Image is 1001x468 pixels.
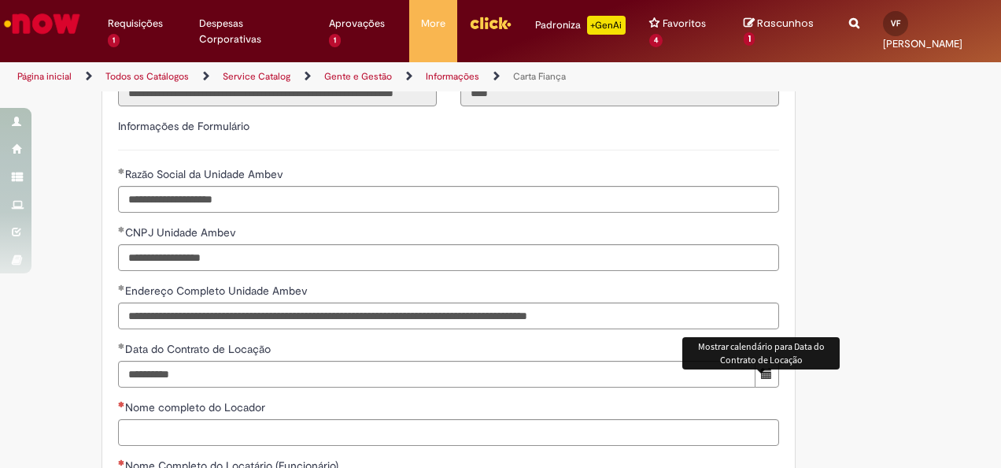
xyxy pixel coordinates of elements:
input: Razão Social da Unidade Ambev [118,186,779,213]
span: CNPJ Unidade Ambev [125,225,239,240]
input: Nome completo do Locador [118,419,779,446]
div: Padroniza [535,16,626,35]
input: CNPJ Unidade Ambev [118,244,779,271]
span: Data do Contrato de Locação [125,342,274,356]
a: Todos os Catálogos [105,70,189,83]
span: Necessários [118,401,125,407]
ul: Trilhas de página [12,62,656,91]
span: Obrigatório Preenchido [118,284,125,291]
input: Código da Unidade [460,80,779,106]
span: Endereço Completo Unidade Ambev [125,284,311,298]
span: Obrigatório Preenchido [118,343,125,349]
input: Data do Contrato de Locação 10 October 2025 Friday [118,361,755,388]
span: 1 [108,34,120,47]
span: Rascunhos [757,16,814,31]
span: Obrigatório Preenchido [118,226,125,232]
span: 1 [744,32,755,46]
span: Obrigatório Preenchido [118,168,125,174]
a: Informações [426,70,479,83]
img: click_logo_yellow_360x200.png [469,11,512,35]
span: Requisições [108,16,163,32]
img: ServiceNow [2,8,83,39]
div: Mostrar calendário para Data do Contrato de Locação [682,337,840,369]
a: Service Catalog [223,70,290,83]
span: VF [891,18,900,28]
a: Gente e Gestão [324,70,392,83]
span: Nome completo do Locador [125,400,268,414]
span: Necessários [118,459,125,466]
span: 4 [649,34,663,47]
span: Favoritos [663,16,706,32]
span: Despesas Corporativas [199,16,305,47]
span: 1 [329,34,341,47]
a: Rascunhos [744,17,826,46]
span: Aprovações [329,16,385,32]
span: More [421,16,445,32]
label: Informações de Formulário [118,119,249,133]
input: Endereço Completo Unidade Ambev [118,303,779,329]
span: [PERSON_NAME] [883,37,962,50]
span: Razão Social da Unidade Ambev [125,167,286,181]
button: Mostrar calendário para Data do Contrato de Locação [755,361,779,388]
a: Página inicial [17,70,72,83]
input: Título [118,80,437,106]
a: Carta Fiança [513,70,566,83]
p: +GenAi [587,16,626,35]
